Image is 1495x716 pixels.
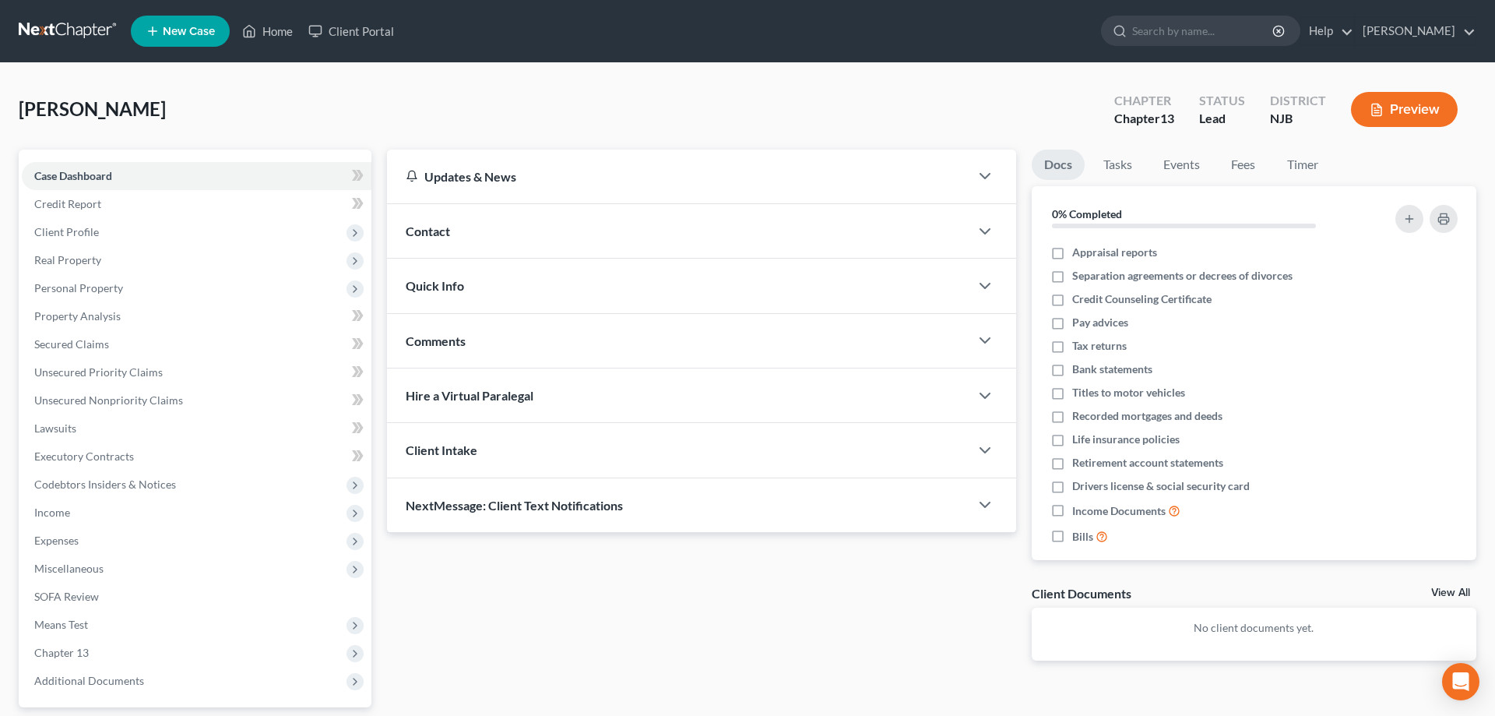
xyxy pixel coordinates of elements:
span: Lawsuits [34,421,76,435]
span: Income [34,506,70,519]
div: NJB [1270,110,1326,128]
a: Events [1151,150,1212,180]
a: Credit Report [22,190,371,218]
span: Life insurance policies [1072,432,1180,447]
span: Credit Counseling Certificate [1072,291,1212,307]
a: Unsecured Priority Claims [22,358,371,386]
a: Home [234,17,301,45]
span: Tax returns [1072,338,1127,354]
span: Hire a Virtual Paralegal [406,388,533,403]
span: SOFA Review [34,590,99,603]
div: Lead [1199,110,1245,128]
span: Bank statements [1072,362,1152,377]
span: Means Test [34,618,88,631]
a: Docs [1032,150,1085,180]
span: Chapter 13 [34,646,89,659]
a: SOFA Review [22,583,371,611]
a: Executory Contracts [22,443,371,471]
span: Additional Documents [34,674,144,687]
a: Secured Claims [22,330,371,358]
input: Search by name... [1132,16,1275,45]
span: Bills [1072,529,1093,545]
span: Unsecured Nonpriority Claims [34,393,183,407]
span: Titles to motor vehicles [1072,385,1185,400]
div: District [1270,92,1326,110]
span: NextMessage: Client Text Notifications [406,498,623,513]
a: Case Dashboard [22,162,371,190]
span: Real Property [34,253,101,266]
span: Recorded mortgages and deeds [1072,408,1222,424]
span: Client Profile [34,225,99,238]
span: Quick Info [406,278,464,293]
span: Expenses [34,534,79,547]
span: Pay advices [1072,315,1128,330]
a: Timer [1275,150,1331,180]
span: Secured Claims [34,337,109,351]
span: Personal Property [34,281,123,295]
a: Lawsuits [22,414,371,443]
strong: 0% Completed [1052,207,1122,220]
span: Client Intake [406,443,477,457]
a: [PERSON_NAME] [1355,17,1476,45]
div: Open Intercom Messenger [1442,663,1479,700]
div: Client Documents [1032,585,1131,601]
span: Property Analysis [34,309,121,323]
span: Executory Contracts [34,450,134,463]
div: Status [1199,92,1245,110]
span: Retirement account statements [1072,455,1223,471]
a: Client Portal [301,17,402,45]
a: Unsecured Nonpriority Claims [22,386,371,414]
span: Case Dashboard [34,169,112,182]
span: 13 [1160,111,1174,125]
p: No client documents yet. [1044,620,1464,636]
span: Appraisal reports [1072,245,1157,260]
span: Codebtors Insiders & Notices [34,478,176,491]
a: Property Analysis [22,302,371,330]
button: Preview [1351,92,1458,127]
span: Comments [406,333,466,348]
span: Separation agreements or decrees of divorces [1072,268,1293,284]
span: Income Documents [1072,503,1166,519]
a: View All [1431,587,1470,598]
a: Fees [1219,150,1268,180]
span: New Case [163,26,215,37]
div: Chapter [1114,92,1174,110]
div: Chapter [1114,110,1174,128]
span: Contact [406,224,450,238]
span: Unsecured Priority Claims [34,365,163,379]
a: Help [1301,17,1353,45]
div: Updates & News [406,168,951,185]
span: [PERSON_NAME] [19,97,166,120]
a: Tasks [1091,150,1145,180]
span: Credit Report [34,197,101,210]
span: Drivers license & social security card [1072,478,1250,494]
span: Miscellaneous [34,562,104,575]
